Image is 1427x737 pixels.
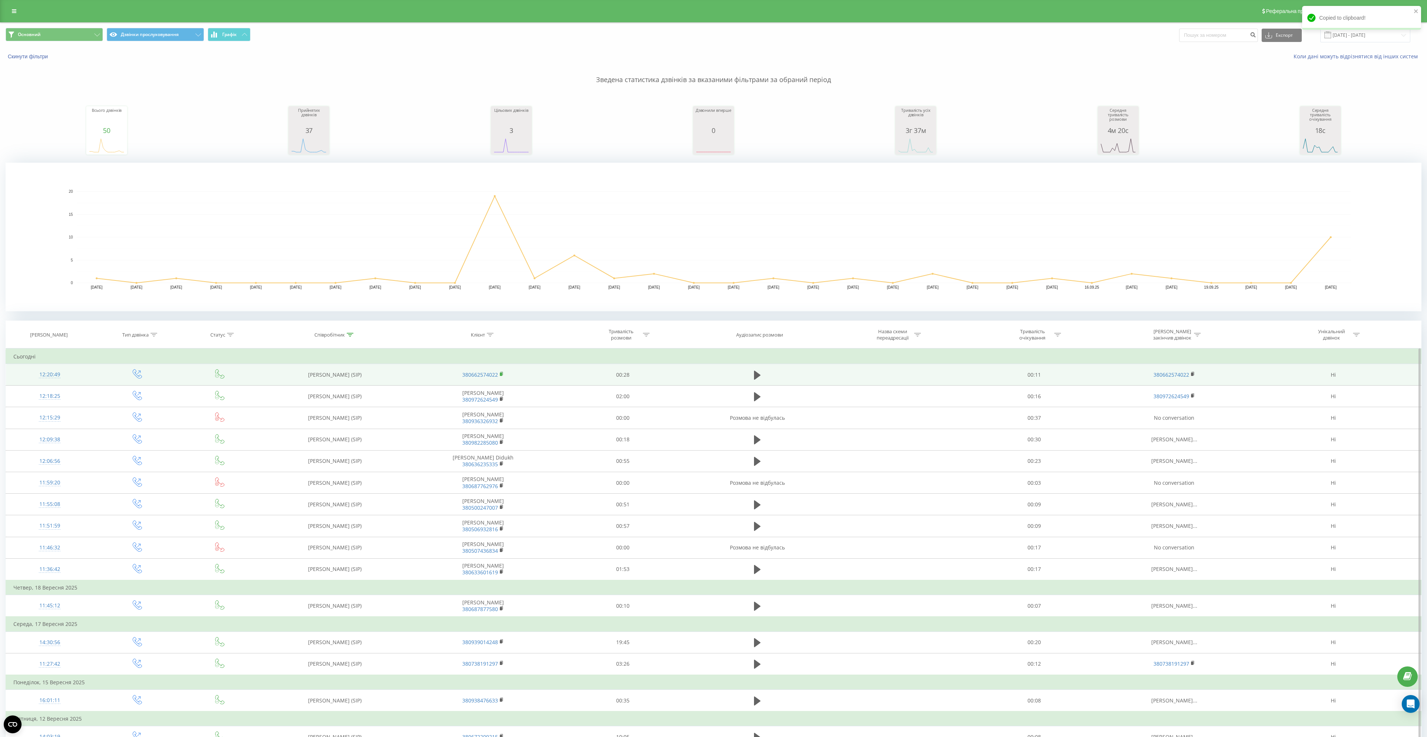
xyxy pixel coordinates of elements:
[412,558,554,580] td: [PERSON_NAME]
[1152,328,1192,341] div: [PERSON_NAME] закінчив дзвінок
[258,429,412,450] td: [PERSON_NAME] (SIP)
[808,285,819,289] text: [DATE]
[493,134,530,156] div: A chart.
[1151,602,1197,609] span: [PERSON_NAME]...
[462,483,498,490] a: 380687762976
[462,569,498,576] a: 380633601619
[290,285,302,289] text: [DATE]
[13,389,86,403] div: 12:18:25
[290,127,327,134] div: 37
[736,332,783,338] div: Аудіозапис розмови
[554,494,692,515] td: 00:51
[258,515,412,537] td: [PERSON_NAME] (SIP)
[966,364,1103,386] td: 00:11
[222,32,237,37] span: Графік
[730,479,785,486] span: Розмова не відбулась
[13,519,86,533] div: 11:51:59
[1246,653,1421,675] td: Ні
[966,558,1103,580] td: 00:17
[258,364,412,386] td: [PERSON_NAME] (SIP)
[1246,450,1421,472] td: Ні
[1246,537,1421,558] td: Ні
[258,632,412,653] td: [PERSON_NAME] (SIP)
[1126,285,1138,289] text: [DATE]
[412,450,554,472] td: [PERSON_NAME] Didukh
[462,639,498,646] a: 380939014248
[1246,494,1421,515] td: Ні
[258,407,412,429] td: [PERSON_NAME] (SIP)
[1246,632,1421,653] td: Ні
[1246,515,1421,537] td: Ні
[4,715,22,733] button: Open CMP widget
[1302,134,1339,156] svg: A chart.
[927,285,939,289] text: [DATE]
[1085,285,1099,289] text: 16.09.25
[695,127,732,134] div: 0
[966,494,1103,515] td: 00:09
[462,605,498,613] a: 380687877580
[897,127,934,134] div: 3г 37м
[695,134,732,156] svg: A chart.
[1100,134,1137,156] svg: A chart.
[6,580,1421,595] td: Четвер, 18 Вересня 2025
[6,675,1421,690] td: Понеділок, 15 Вересня 2025
[290,134,327,156] svg: A chart.
[966,537,1103,558] td: 00:17
[1246,595,1421,617] td: Ні
[13,540,86,555] div: 11:46:32
[462,396,498,403] a: 380972624549
[13,432,86,447] div: 12:09:38
[208,28,250,41] button: Графік
[847,285,859,289] text: [DATE]
[1103,407,1246,429] td: No conversation
[554,472,692,494] td: 00:00
[13,410,86,425] div: 12:15:29
[1246,472,1421,494] td: Ні
[314,332,345,338] div: Співробітник
[554,515,692,537] td: 00:57
[412,515,554,537] td: [PERSON_NAME]
[258,653,412,675] td: [PERSON_NAME] (SIP)
[569,285,580,289] text: [DATE]
[554,386,692,407] td: 02:00
[6,617,1421,632] td: Середа, 17 Вересня 2025
[130,285,142,289] text: [DATE]
[1246,407,1421,429] td: Ні
[966,690,1103,712] td: 00:08
[1100,127,1137,134] div: 4м 20с
[258,450,412,472] td: [PERSON_NAME] (SIP)
[887,285,899,289] text: [DATE]
[897,134,934,156] div: A chart.
[258,595,412,617] td: [PERSON_NAME] (SIP)
[1325,285,1337,289] text: [DATE]
[1179,29,1258,42] input: Пошук за номером
[1151,565,1197,572] span: [PERSON_NAME]...
[6,349,1421,364] td: Сьогодні
[489,285,501,289] text: [DATE]
[1294,53,1421,60] a: Коли дані можуть відрізнятися вiд інших систем
[1100,108,1137,127] div: Середня тривалість розмови
[88,134,125,156] svg: A chart.
[462,371,498,378] a: 380662574022
[107,28,204,41] button: Дзвінки прослуховування
[554,450,692,472] td: 00:55
[966,429,1103,450] td: 00:30
[69,212,73,217] text: 15
[873,328,912,341] div: Назва схеми переадресації
[6,163,1421,311] div: A chart.
[210,332,225,338] div: Статус
[409,285,421,289] text: [DATE]
[71,281,73,285] text: 0
[1311,328,1351,341] div: Унікальний дзвінок
[462,660,498,667] a: 380738191297
[1151,697,1197,704] span: [PERSON_NAME]...
[13,693,86,708] div: 16:01:11
[1153,660,1189,667] a: 380738191297
[462,439,498,446] a: 380982285080
[13,657,86,671] div: 11:27:42
[730,544,785,551] span: Розмова не відбулась
[412,429,554,450] td: [PERSON_NAME]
